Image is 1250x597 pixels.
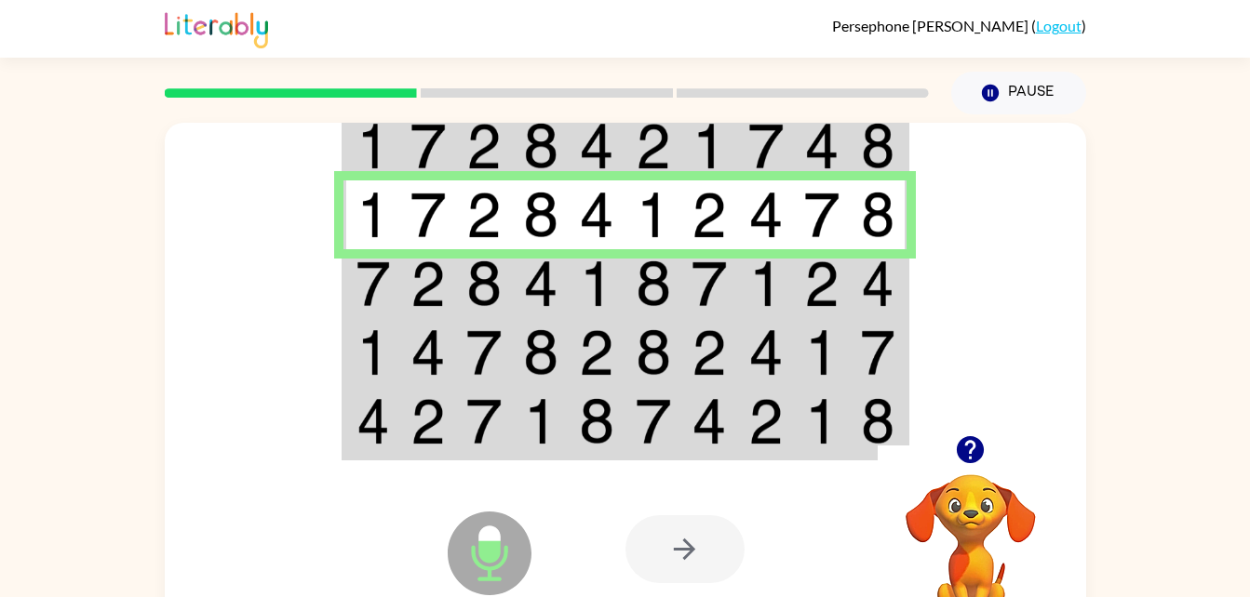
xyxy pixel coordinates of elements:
[636,329,671,376] img: 8
[410,329,446,376] img: 4
[748,260,784,307] img: 1
[636,398,671,444] img: 7
[466,398,502,444] img: 7
[1036,17,1082,34] a: Logout
[636,123,671,169] img: 2
[356,329,390,376] img: 1
[410,260,446,307] img: 2
[523,329,558,376] img: 8
[804,398,840,444] img: 1
[692,123,727,169] img: 1
[804,192,840,238] img: 7
[861,260,894,307] img: 4
[636,260,671,307] img: 8
[356,192,390,238] img: 1
[861,123,894,169] img: 8
[951,72,1086,114] button: Pause
[636,192,671,238] img: 1
[579,260,614,307] img: 1
[523,192,558,238] img: 8
[804,329,840,376] img: 1
[692,398,727,444] img: 4
[523,123,558,169] img: 8
[692,192,727,238] img: 2
[832,17,1086,34] div: ( )
[804,123,840,169] img: 4
[804,260,840,307] img: 2
[466,329,502,376] img: 7
[861,192,894,238] img: 8
[579,329,614,376] img: 2
[861,398,894,444] img: 8
[523,398,558,444] img: 1
[832,17,1031,34] span: Persephone [PERSON_NAME]
[356,123,390,169] img: 1
[356,260,390,307] img: 7
[579,123,614,169] img: 4
[861,329,894,376] img: 7
[523,260,558,307] img: 4
[579,192,614,238] img: 4
[410,192,446,238] img: 7
[748,192,784,238] img: 4
[748,329,784,376] img: 4
[410,398,446,444] img: 2
[692,329,727,376] img: 2
[466,192,502,238] img: 2
[466,123,502,169] img: 2
[356,398,390,444] img: 4
[410,123,446,169] img: 7
[692,260,727,307] img: 7
[165,7,268,48] img: Literably
[748,123,784,169] img: 7
[579,398,614,444] img: 8
[748,398,784,444] img: 2
[466,260,502,307] img: 8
